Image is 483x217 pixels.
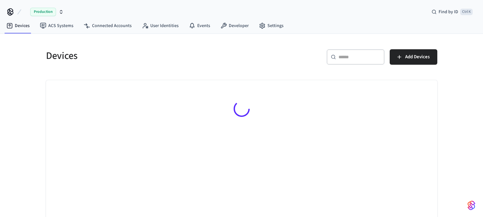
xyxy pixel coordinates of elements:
a: Settings [254,20,289,32]
a: Connected Accounts [79,20,137,32]
a: Devices [1,20,35,32]
a: ACS Systems [35,20,79,32]
a: Events [184,20,215,32]
span: Find by ID [439,9,458,15]
div: Find by IDCtrl K [426,6,478,18]
a: User Identities [137,20,184,32]
a: Developer [215,20,254,32]
button: Add Devices [390,49,437,65]
h5: Devices [46,49,238,62]
span: Ctrl K [460,9,473,15]
span: Add Devices [405,53,430,61]
img: SeamLogoGradient.69752ec5.svg [468,200,475,211]
span: Production [30,8,56,16]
